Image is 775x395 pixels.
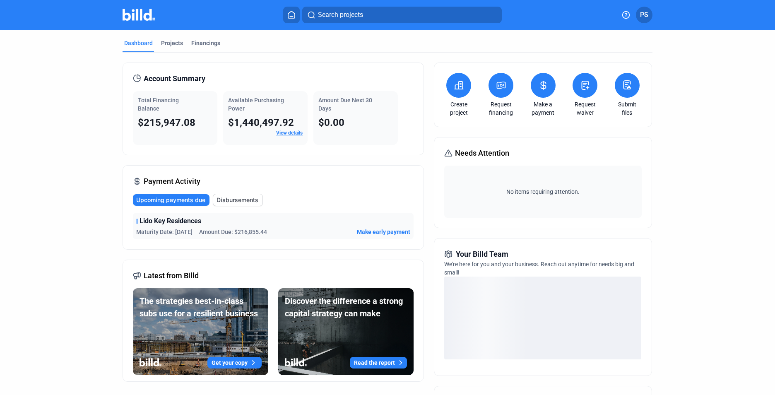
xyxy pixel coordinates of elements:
span: Account Summary [144,73,205,84]
button: Read the report [350,357,407,369]
button: Disbursements [213,194,263,206]
div: Financings [191,39,220,47]
span: Maturity Date: [DATE] [136,228,193,236]
a: Submit files [613,100,642,117]
div: Discover the difference a strong capital strategy can make [285,295,407,320]
span: Amount Due Next 30 Days [318,97,372,112]
div: The strategies best-in-class subs use for a resilient business [140,295,262,320]
span: Disbursements [217,196,258,204]
button: Make early payment [357,228,410,236]
span: Available Purchasing Power [228,97,284,112]
span: No items requiring attention. [448,188,638,196]
button: Search projects [302,7,502,23]
span: We're here for you and your business. Reach out anytime for needs big and small! [444,261,634,276]
span: Upcoming payments due [136,196,205,204]
span: Search projects [318,10,363,20]
div: Projects [161,39,183,47]
span: $215,947.08 [138,117,195,128]
span: Total Financing Balance [138,97,179,112]
img: Billd Company Logo [123,9,155,21]
button: PS [636,7,652,23]
a: Request financing [486,100,515,117]
span: $0.00 [318,117,344,128]
div: Dashboard [124,39,153,47]
a: Make a payment [529,100,558,117]
span: Payment Activity [144,176,200,187]
span: Your Billd Team [456,248,508,260]
a: Create project [444,100,473,117]
span: PS [640,10,648,20]
span: Amount Due: $216,855.44 [199,228,267,236]
span: $1,440,497.92 [228,117,294,128]
button: Get your copy [207,357,262,369]
button: Upcoming payments due [133,194,209,206]
div: loading [444,277,641,359]
a: View details [276,130,303,136]
a: Request waiver [570,100,599,117]
span: Latest from Billd [144,270,199,282]
span: Lido Key Residences [140,216,201,226]
span: Needs Attention [455,147,509,159]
